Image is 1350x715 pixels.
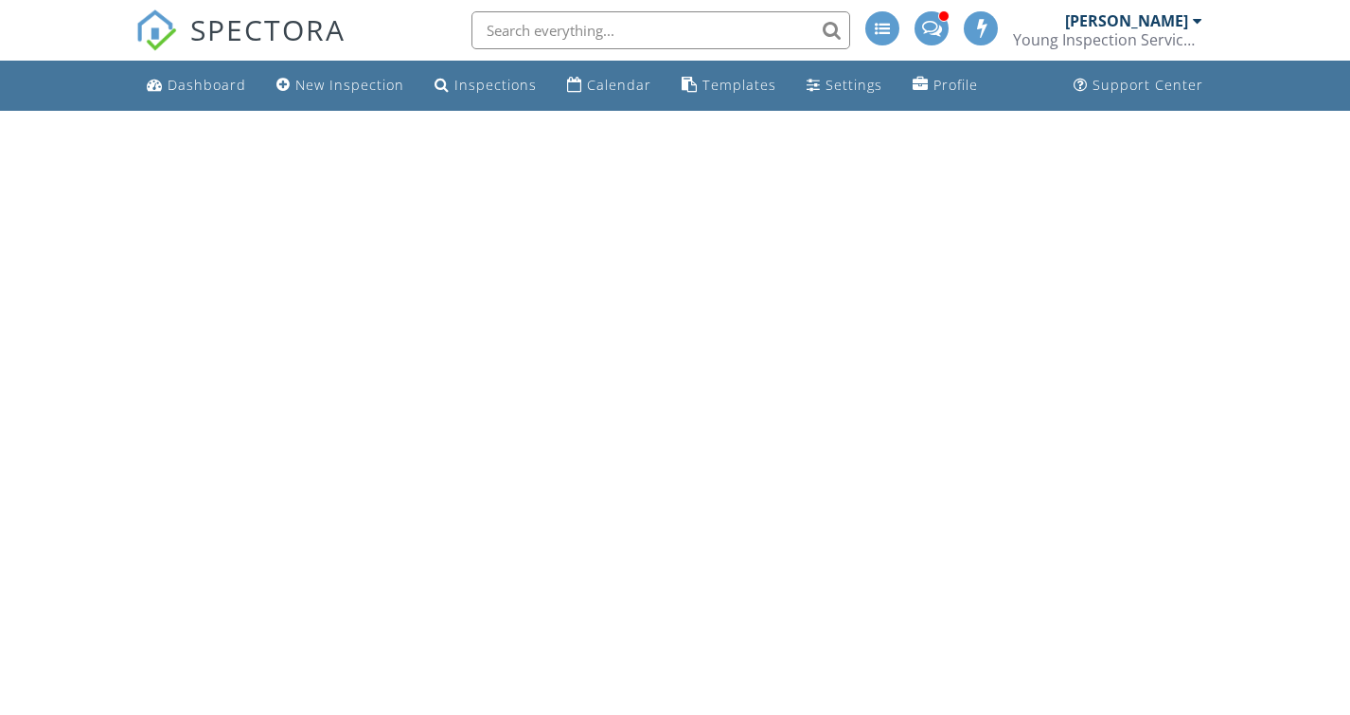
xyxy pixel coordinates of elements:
div: Dashboard [168,76,246,94]
a: SPECTORA [135,26,346,65]
a: Dashboard [139,68,254,103]
a: Inspections [427,68,544,103]
a: Settings [799,68,890,103]
div: [PERSON_NAME] [1065,11,1188,30]
div: Profile [933,76,978,94]
img: The Best Home Inspection Software - Spectora [135,9,177,51]
input: Search everything... [471,11,850,49]
div: Calendar [587,76,651,94]
div: New Inspection [295,76,404,94]
a: Profile [905,68,986,103]
div: Settings [826,76,882,94]
div: Support Center [1092,76,1203,94]
div: Young Inspection Services Ltd [1013,30,1202,49]
span: SPECTORA [190,9,346,49]
a: Support Center [1066,68,1211,103]
a: New Inspection [269,68,412,103]
div: Inspections [454,76,537,94]
a: Templates [674,68,784,103]
div: Templates [702,76,776,94]
a: Calendar [560,68,659,103]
